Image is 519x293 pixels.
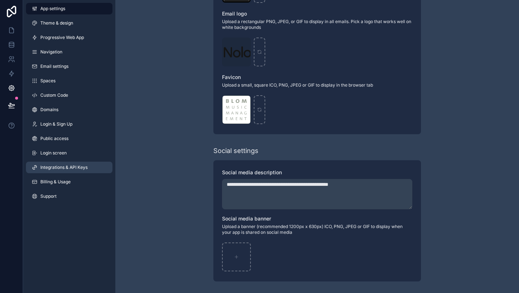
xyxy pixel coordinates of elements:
a: Progressive Web App [26,32,112,43]
a: Login & Sign Up [26,118,112,130]
span: Theme & design [40,20,73,26]
span: Email logo [222,10,247,17]
a: Login screen [26,147,112,159]
a: Theme & design [26,17,112,29]
span: Custom Code [40,92,68,98]
span: Navigation [40,49,62,55]
span: App settings [40,6,65,12]
span: Favicon [222,74,241,80]
a: Custom Code [26,89,112,101]
span: Domains [40,107,58,113]
span: Upload a small, square ICO, PNG, JPEG or GIF to display in the browser tab [222,82,412,88]
a: Email settings [26,61,112,72]
a: App settings [26,3,112,14]
span: Social media banner [222,215,271,222]
span: Spaces [40,78,56,84]
span: Upload a rectangular PNG, JPEG, or GIF to display in all emails. Pick a logo that works well on w... [222,19,412,30]
a: Spaces [26,75,112,87]
span: Integrations & API Keys [40,165,88,170]
span: Billing & Usage [40,179,71,185]
span: Progressive Web App [40,35,84,40]
a: Billing & Usage [26,176,112,188]
span: Support [40,193,57,199]
span: Login screen [40,150,67,156]
span: Upload a banner (recommended 1200px x 630px) ICO, PNG, JPEG or GIF to display when your app is sh... [222,224,412,235]
a: Navigation [26,46,112,58]
span: Social media description [222,169,282,175]
a: Domains [26,104,112,115]
span: Public access [40,136,68,141]
span: Login & Sign Up [40,121,72,127]
a: Public access [26,133,112,144]
div: Social settings [213,146,258,156]
a: Integrations & API Keys [26,162,112,173]
a: Support [26,191,112,202]
span: Email settings [40,64,68,69]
